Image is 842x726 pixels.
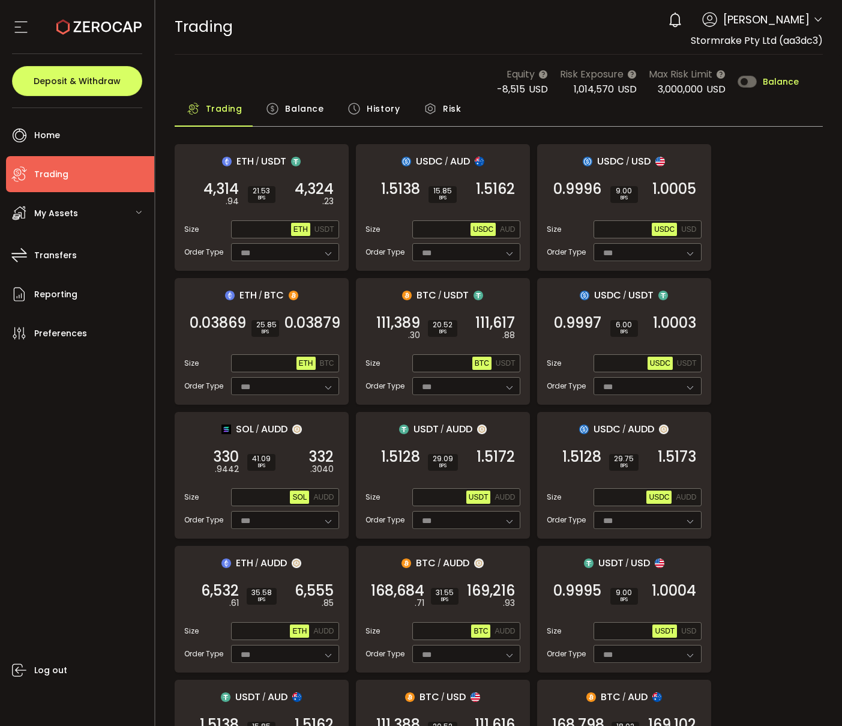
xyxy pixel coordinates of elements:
span: History [367,97,400,121]
span: USD [631,555,650,570]
img: zuPXiwguUFiBOIQyqLOiXsnnNitlx7q4LCwEbLHADjIpTka+Lip0HH8D0VTrd02z+wEAAAAASUVORK5CYII= [474,558,484,568]
span: USDC [597,154,624,169]
span: 25.85 [256,321,274,328]
span: Order Type [547,381,586,392]
img: btc_portfolio.svg [586,692,596,702]
span: Order Type [547,247,586,258]
span: ETH [236,154,254,169]
em: / [445,156,448,167]
img: aud_portfolio.svg [292,692,302,702]
iframe: Chat Widget [782,668,842,726]
span: Stormrake Pty Ltd (aa3dc3) [691,34,823,47]
button: AUDD [492,491,517,504]
span: My Assets [34,205,78,222]
em: / [438,290,442,301]
em: / [622,424,626,435]
em: .88 [502,329,515,342]
span: BTC [601,689,621,704]
span: 6,532 [201,585,239,597]
span: Risk [443,97,461,121]
button: USDT [466,491,491,504]
span: USD [681,225,696,234]
i: BPS [253,195,271,202]
span: 9.00 [615,589,633,596]
span: 1.5172 [477,451,515,463]
span: 1.5128 [381,451,420,463]
span: AUDD [628,422,654,437]
span: AUDD [676,493,696,501]
span: USDT [235,689,260,704]
span: 41.09 [252,455,271,462]
span: AUDD [495,627,515,635]
i: BPS [436,596,454,603]
span: Size [184,358,199,369]
i: BPS [251,596,272,603]
img: btc_portfolio.svg [402,291,412,300]
span: ETH [299,359,313,368]
span: Size [365,224,380,235]
button: USDC [648,357,673,370]
span: AUD [628,689,648,704]
span: Risk Exposure [560,67,624,82]
button: SOL [290,491,309,504]
img: usdt_portfolio.svg [584,558,594,568]
img: usd_portfolio.svg [471,692,480,702]
em: .71 [415,597,424,610]
img: zuPXiwguUFiBOIQyqLOiXsnnNitlx7q4LCwEbLHADjIpTka+Lip0HH8D0VTrd02z+wEAAAAASUVORK5CYII= [292,558,301,568]
button: AUDD [673,491,699,504]
button: ETH [296,357,316,370]
span: Order Type [547,649,586,659]
span: BTC [474,627,488,635]
em: / [441,424,444,435]
span: USD [618,82,637,96]
em: .3040 [310,463,334,476]
span: 15.85 [433,187,452,195]
span: 31.55 [436,589,454,596]
span: Balance [285,97,323,121]
span: Home [34,127,60,144]
span: 0.9997 [554,317,601,329]
span: BTC [320,359,334,368]
em: / [623,290,627,301]
button: AUDD [492,625,517,638]
span: Reporting [34,286,77,303]
span: 6,555 [295,585,334,597]
img: zuPXiwguUFiBOIQyqLOiXsnnNitlx7q4LCwEbLHADjIpTka+Lip0HH8D0VTrd02z+wEAAAAASUVORK5CYII= [292,425,302,434]
i: BPS [252,462,271,470]
span: Trading [175,16,233,37]
em: / [625,558,629,569]
span: USDC [649,493,669,501]
span: USDT [314,225,334,234]
button: ETH [291,223,310,236]
span: AUDD [261,422,287,437]
button: AUD [498,223,517,236]
span: Order Type [365,649,404,659]
span: Trading [34,166,68,183]
span: 1.0003 [653,317,696,329]
span: 29.75 [614,455,634,462]
img: aud_portfolio.svg [652,692,662,702]
span: BTC [416,555,436,570]
span: Size [184,224,199,235]
button: USD [679,625,699,638]
span: 1.5138 [381,183,420,195]
span: 9.00 [615,187,633,195]
img: btc_portfolio.svg [289,291,298,300]
span: USD [706,82,726,96]
span: Trading [206,97,242,121]
span: -8,515 [497,82,525,96]
span: USDT [444,288,469,303]
button: AUDD [311,491,336,504]
span: Size [184,492,199,503]
button: USDC [471,223,496,236]
i: BPS [433,462,453,470]
span: USD [631,154,651,169]
span: Log out [34,662,67,679]
button: BTC [317,357,337,370]
span: AUDD [495,493,515,501]
span: Order Type [547,515,586,525]
span: USDT [598,555,624,570]
i: BPS [433,195,452,202]
img: usdt_portfolio.svg [221,692,230,702]
span: Size [547,492,561,503]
